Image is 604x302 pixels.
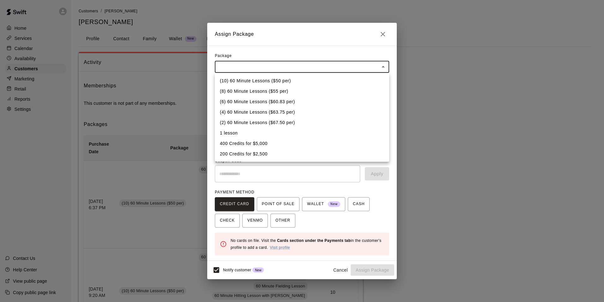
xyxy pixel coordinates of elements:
li: (10) 60 Minute Lessons ($50 per) [215,76,389,86]
li: (8) 60 Minute Lessons ($55 per) [215,86,389,97]
li: 200 Credits for $2,500 [215,149,389,159]
li: 400 Credits for $5,000 [215,138,389,149]
li: (2) 60 Minute Lessons ($67.50 per) [215,117,389,128]
li: (6) 60 Minute Lessons ($60.83 per) [215,97,389,107]
li: 1 lesson [215,128,389,138]
li: (4) 60 Minute Lessons ($63.75 per) [215,107,389,117]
